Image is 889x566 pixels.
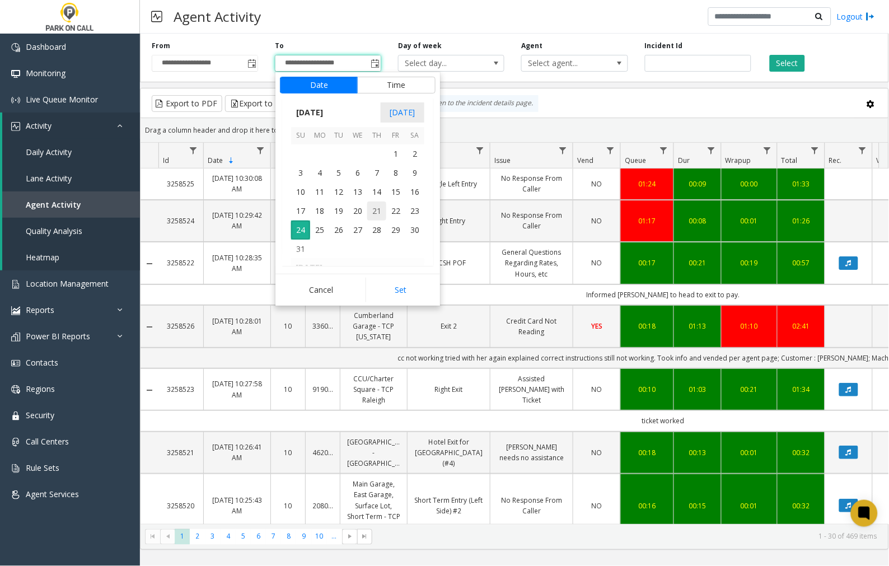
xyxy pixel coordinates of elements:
[26,199,81,210] span: Agent Activity
[291,202,310,221] span: 17
[386,183,405,202] span: 15
[291,259,424,278] th: [DATE]
[205,529,221,544] span: Page 3
[347,437,400,469] a: [GEOGRAPHIC_DATA] - [GEOGRAPHIC_DATA]
[628,321,667,331] div: 00:18
[348,221,367,240] span: 27
[345,532,354,541] span: Go to the next page
[628,179,667,189] a: 01:24
[368,55,381,71] span: Toggle popup
[386,127,405,144] th: Fr
[414,216,483,226] a: Right Entry
[26,120,52,131] span: Activity
[329,127,348,144] th: Tu
[26,331,90,342] span: Power BI Reports
[11,464,20,473] img: 'icon'
[208,156,223,165] span: Date
[580,321,614,331] a: YES
[381,102,424,123] span: [DATE]
[704,143,719,158] a: Dur Filter Menu
[728,179,770,189] div: 00:00
[580,258,614,268] a: NO
[251,529,266,544] span: Page 6
[580,216,614,226] a: NO
[405,221,424,240] span: 30
[348,127,367,144] th: We
[165,384,196,395] a: 3258523
[592,501,602,511] span: NO
[165,216,196,226] a: 3258524
[210,495,264,516] a: [DATE] 10:25:43 AM
[367,127,386,144] th: Th
[278,384,298,395] a: 10
[26,68,65,78] span: Monitoring
[592,258,602,268] span: NO
[348,202,367,221] span: 20
[580,447,614,458] a: NO
[829,156,842,165] span: Rec.
[405,163,424,183] span: 9
[728,500,770,511] a: 00:01
[386,221,405,240] td: Friday, August 29, 2025
[329,163,348,183] span: 5
[278,321,298,331] a: 10
[329,202,348,221] span: 19
[245,55,258,71] span: Toggle popup
[11,333,20,342] img: 'icon'
[521,41,542,51] label: Agent
[414,321,483,331] a: Exit 2
[807,143,822,158] a: Total Filter Menu
[291,221,310,240] span: 24
[312,529,327,544] span: Page 10
[141,259,158,268] a: Collapse Details
[681,216,714,226] div: 00:08
[165,258,196,268] a: 3258522
[11,411,20,420] img: 'icon'
[26,436,69,447] span: Call Centers
[291,104,328,121] span: [DATE]
[728,216,770,226] div: 00:01
[728,321,770,331] a: 01:10
[784,384,818,395] div: 01:34
[348,202,367,221] td: Wednesday, August 20, 2025
[210,173,264,194] a: [DATE] 10:30:08 AM
[628,447,667,458] div: 00:18
[681,447,714,458] a: 00:13
[310,127,329,144] th: Mo
[26,357,58,368] span: Contacts
[348,163,367,183] td: Wednesday, August 6, 2025
[291,221,310,240] td: Sunday, August 24, 2025
[405,163,424,183] td: Saturday, August 9, 2025
[210,210,264,231] a: [DATE] 10:29:42 AM
[2,244,140,270] a: Heatmap
[141,386,158,395] a: Collapse Details
[347,479,400,532] a: Main Garage, East Garage, Surface Lot, Short Term - TCP [GEOGRAPHIC_DATA]
[26,94,98,105] span: Live Queue Monitor
[681,179,714,189] a: 00:09
[405,144,424,163] td: Saturday, August 2, 2025
[628,258,667,268] a: 00:17
[405,144,424,163] span: 2
[367,221,386,240] span: 28
[681,321,714,331] div: 01:13
[580,179,614,189] a: NO
[784,216,818,226] a: 01:26
[592,385,602,394] span: NO
[348,163,367,183] span: 6
[405,202,424,221] td: Saturday, August 23, 2025
[310,202,329,221] span: 18
[190,529,205,544] span: Page 2
[367,183,386,202] td: Thursday, August 14, 2025
[472,143,488,158] a: Lane Filter Menu
[152,41,170,51] label: From
[2,165,140,191] a: Lane Activity
[367,183,386,202] span: 14
[225,95,298,112] button: Export to Excel
[628,384,667,395] div: 00:10
[348,183,367,202] td: Wednesday, August 13, 2025
[782,156,798,165] span: Total
[11,306,20,315] img: 'icon'
[151,3,162,30] img: pageIcon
